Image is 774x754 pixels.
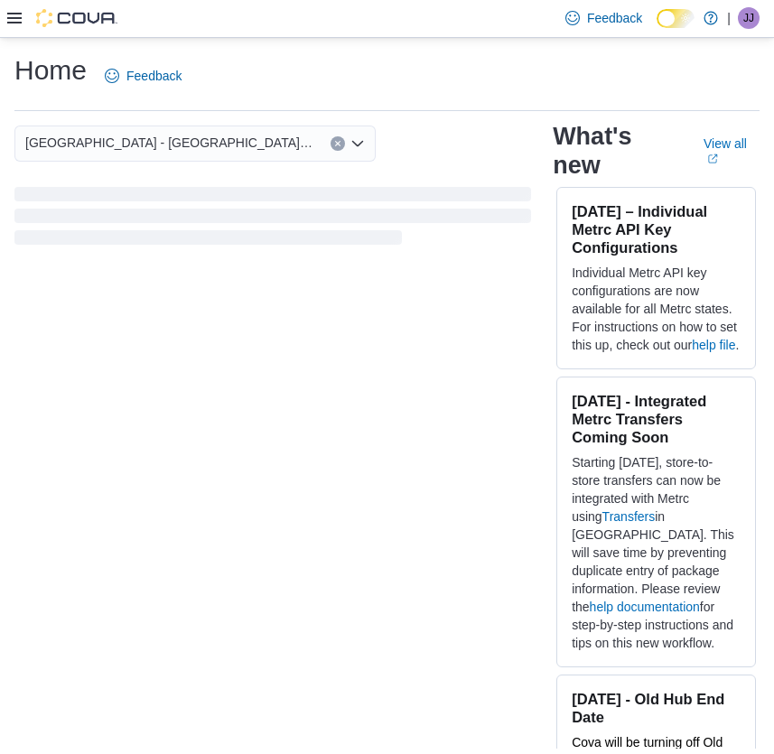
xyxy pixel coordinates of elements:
[590,600,700,614] a: help documentation
[14,52,87,88] h1: Home
[743,7,754,29] span: JJ
[587,9,642,27] span: Feedback
[738,7,760,29] div: Jaime Jenkins
[692,338,735,352] a: help file
[657,9,695,28] input: Dark Mode
[98,58,189,94] a: Feedback
[572,392,741,446] h3: [DATE] - Integrated Metrc Transfers Coming Soon
[350,136,365,151] button: Open list of options
[553,122,682,180] h2: What's new
[25,132,312,154] span: [GEOGRAPHIC_DATA] - [GEOGRAPHIC_DATA][PERSON_NAME] - Fire & Flower
[36,9,117,27] img: Cova
[727,7,731,29] p: |
[707,154,718,164] svg: External link
[572,264,741,354] p: Individual Metrc API key configurations are now available for all Metrc states. For instructions ...
[602,509,656,524] a: Transfers
[572,202,741,256] h3: [DATE] – Individual Metrc API Key Configurations
[14,191,531,248] span: Loading
[572,690,741,726] h3: [DATE] - Old Hub End Date
[126,67,182,85] span: Feedback
[704,136,760,165] a: View allExternal link
[331,136,345,151] button: Clear input
[657,28,657,29] span: Dark Mode
[572,453,741,652] p: Starting [DATE], store-to-store transfers can now be integrated with Metrc using in [GEOGRAPHIC_D...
